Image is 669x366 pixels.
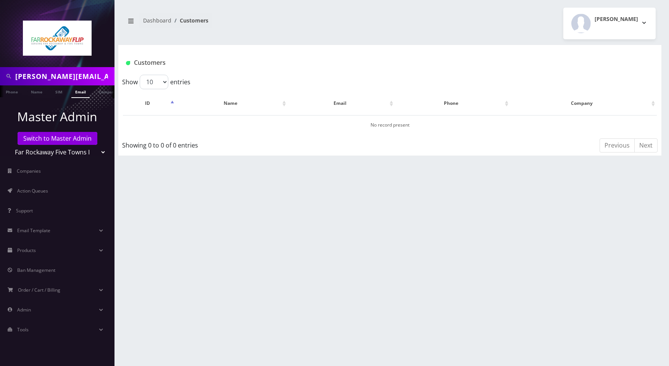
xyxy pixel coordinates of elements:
[124,13,384,34] nav: breadcrumb
[17,227,50,234] span: Email Template
[511,92,657,114] th: Company: activate to sort column ascending
[71,85,90,98] a: Email
[123,92,176,114] th: ID: activate to sort column descending
[17,168,41,174] span: Companies
[600,138,635,152] a: Previous
[140,75,168,89] select: Showentries
[17,267,55,273] span: Ban Management
[634,138,658,152] a: Next
[27,85,46,97] a: Name
[396,92,510,114] th: Phone: activate to sort column ascending
[52,85,66,97] a: SIM
[595,16,638,22] h2: [PERSON_NAME]
[18,287,60,293] span: Order / Cart / Billing
[123,115,657,135] td: No record present
[126,59,564,66] h1: Customers
[95,85,121,97] a: Company
[122,75,190,89] label: Show entries
[177,92,288,114] th: Name: activate to sort column ascending
[17,247,36,254] span: Products
[122,138,340,150] div: Showing 0 to 0 of 0 entries
[289,92,395,114] th: Email: activate to sort column ascending
[15,69,113,83] input: Search in Company
[563,8,656,39] button: [PERSON_NAME]
[171,16,208,24] li: Customers
[23,21,92,56] img: Far Rockaway Five Towns Flip
[16,207,33,214] span: Support
[17,326,29,333] span: Tools
[18,132,97,145] a: Switch to Master Admin
[143,17,171,24] a: Dashboard
[2,85,22,97] a: Phone
[17,188,48,194] span: Action Queues
[17,307,31,313] span: Admin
